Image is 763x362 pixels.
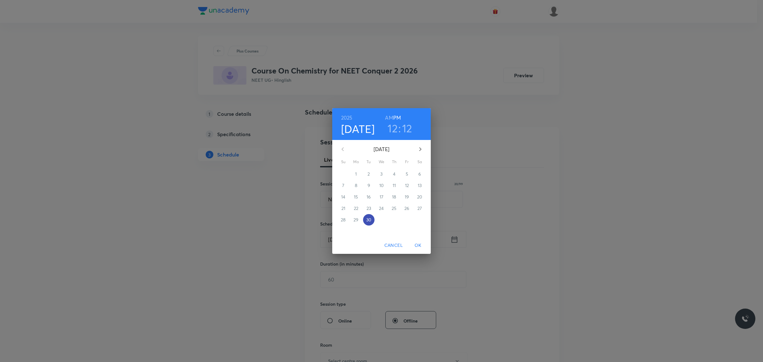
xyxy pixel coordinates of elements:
button: 2025 [341,113,353,122]
button: PM [393,113,401,122]
p: [DATE] [350,145,413,153]
span: Th [388,159,400,165]
button: Cancel [382,240,405,251]
span: Sa [414,159,425,165]
button: 12 [402,122,412,135]
span: Su [338,159,349,165]
button: AM [385,113,393,122]
button: [DATE] [341,122,375,136]
span: Fr [401,159,413,165]
span: Cancel [384,241,403,249]
h3: : [398,122,401,135]
span: We [376,159,387,165]
span: OK [410,241,426,249]
button: OK [408,240,428,251]
p: 30 [366,217,371,223]
button: 30 [363,214,375,226]
span: Tu [363,159,375,165]
button: 12 [388,122,398,135]
span: Mo [350,159,362,165]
